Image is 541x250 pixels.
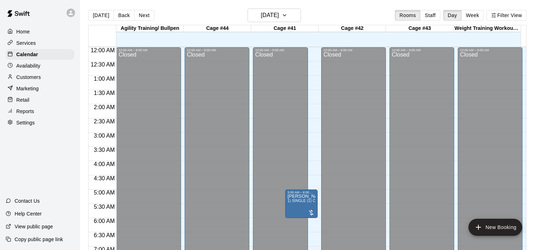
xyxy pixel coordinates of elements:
[487,10,526,21] button: Filter View
[319,25,386,32] div: Cage #42
[92,204,117,210] span: 5:30 AM
[16,39,36,47] p: Services
[392,48,452,52] div: 12:00 AM – 9:00 AM
[6,83,74,94] a: Marketing
[285,190,318,218] div: 5:00 AM – 6:00 AM: 1) SINGLE (1) CAGE RENTAL (#41,#42,#43)
[92,76,117,82] span: 1:00 AM
[6,26,74,37] a: Home
[6,38,74,48] a: Services
[386,25,454,32] div: Cage #43
[287,191,315,194] div: 5:00 AM – 6:00 AM
[255,48,306,52] div: 12:00 AM – 9:00 AM
[89,47,117,53] span: 12:00 AM
[6,117,74,128] a: Settings
[16,85,39,92] p: Marketing
[184,25,251,32] div: Cage #44
[134,10,154,21] button: Next
[248,9,301,22] button: [DATE]
[116,25,184,32] div: Agility Training/ Bullpen
[89,62,117,68] span: 12:30 AM
[15,236,63,243] p: Copy public page link
[15,210,42,217] p: Help Center
[16,108,34,115] p: Reports
[6,106,74,117] a: Reports
[6,60,74,71] a: Availability
[16,28,30,35] p: Home
[420,10,440,21] button: Staff
[118,48,179,52] div: 12:00 AM – 9:00 AM
[6,72,74,83] a: Customers
[92,147,117,153] span: 3:30 AM
[323,48,384,52] div: 12:00 AM – 9:00 AM
[92,161,117,167] span: 4:00 AM
[454,25,521,32] div: Weight Training Workout Area
[468,219,522,236] button: add
[16,96,30,103] p: Retail
[16,62,41,69] p: Availability
[113,10,134,21] button: Back
[92,90,117,96] span: 1:30 AM
[92,190,117,196] span: 5:00 AM
[16,119,35,126] p: Settings
[92,218,117,224] span: 6:00 AM
[88,10,114,21] button: [DATE]
[261,10,279,20] h6: [DATE]
[395,10,420,21] button: Rooms
[187,48,247,52] div: 12:00 AM – 9:00 AM
[251,25,319,32] div: Cage #41
[92,118,117,124] span: 2:30 AM
[461,10,484,21] button: Week
[6,49,74,60] a: Calendar
[460,48,520,52] div: 12:00 AM – 9:00 AM
[16,74,41,81] p: Customers
[92,133,117,139] span: 3:00 AM
[443,10,462,21] button: Day
[92,232,117,238] span: 6:30 AM
[92,175,117,181] span: 4:30 AM
[287,199,364,203] span: 1) SINGLE (1) CAGE RENTAL (#41,#42,#43)
[16,51,38,58] p: Calendar
[15,197,40,204] p: Contact Us
[92,104,117,110] span: 2:00 AM
[6,95,74,105] a: Retail
[15,223,53,230] p: View public page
